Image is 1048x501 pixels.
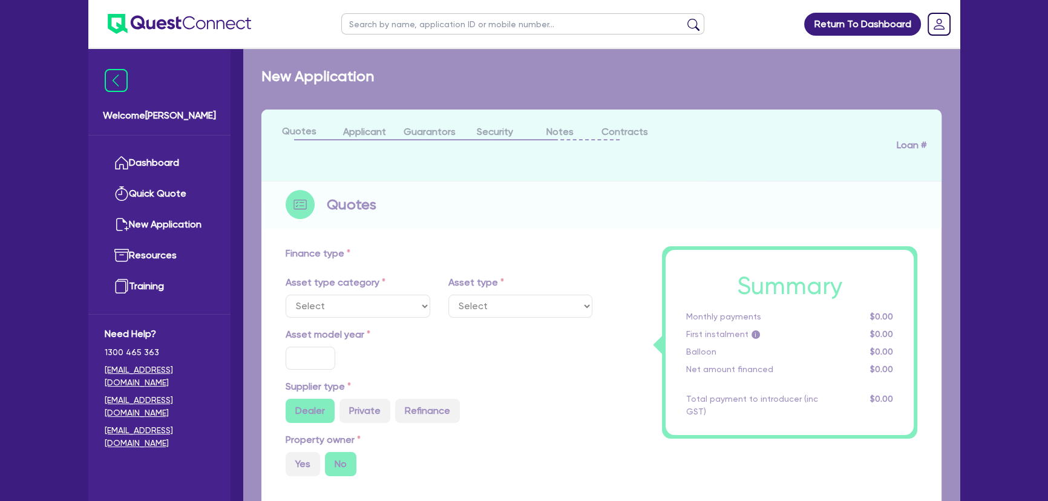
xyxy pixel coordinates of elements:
[341,13,704,34] input: Search by name, application ID or mobile number...
[105,346,214,359] span: 1300 465 363
[105,424,214,450] a: [EMAIL_ADDRESS][DOMAIN_NAME]
[105,327,214,341] span: Need Help?
[114,186,129,201] img: quick-quote
[105,394,214,419] a: [EMAIL_ADDRESS][DOMAIN_NAME]
[114,279,129,293] img: training
[923,8,955,40] a: Dropdown toggle
[108,14,251,34] img: quest-connect-logo-blue
[105,148,214,178] a: Dashboard
[105,271,214,302] a: Training
[804,13,921,36] a: Return To Dashboard
[103,108,216,123] span: Welcome [PERSON_NAME]
[105,209,214,240] a: New Application
[114,248,129,263] img: resources
[105,69,128,92] img: icon-menu-close
[105,364,214,389] a: [EMAIL_ADDRESS][DOMAIN_NAME]
[105,178,214,209] a: Quick Quote
[114,217,129,232] img: new-application
[105,240,214,271] a: Resources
